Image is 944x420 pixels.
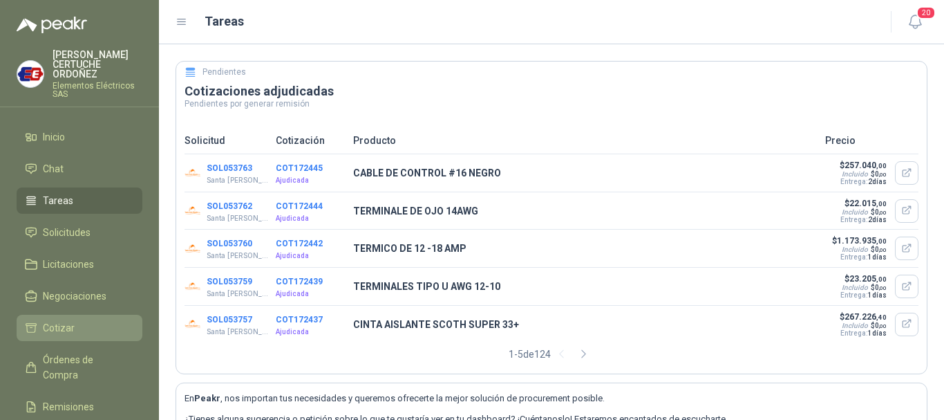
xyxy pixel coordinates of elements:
span: 2 días [868,178,887,185]
p: $ [839,312,887,322]
p: $ [839,199,887,208]
p: Santa [PERSON_NAME] [207,327,270,338]
span: Cotizar [43,320,75,336]
p: TERMINALE DE OJO 14AWG [353,203,817,219]
p: Precio [825,133,918,148]
p: CABLE DE CONTROL #16 NEGRO [353,165,817,181]
span: $ [871,284,887,291]
span: 1.173.935 [837,236,887,246]
h1: Tareas [205,12,244,31]
span: 2 días [868,216,887,223]
p: Santa [PERSON_NAME] [207,250,270,262]
span: 1 días [868,329,887,337]
button: COT172442 [276,239,323,248]
button: COT172444 [276,201,323,211]
p: $ [839,274,887,284]
div: Incluido [842,246,868,253]
p: Pendientes por generar remisión [185,100,918,108]
span: 1 días [868,253,887,261]
span: 0 [875,170,887,178]
span: ,00 [876,237,887,245]
a: Remisiones [17,394,142,420]
span: 0 [875,284,887,291]
div: Incluido [842,170,868,178]
span: 257.040 [844,161,887,170]
h3: Cotizaciones adjudicadas [185,83,918,100]
span: 23.205 [849,274,887,284]
a: Inicio [17,124,142,150]
button: SOL053760 [207,239,252,248]
span: Órdenes de Compra [43,352,129,383]
p: Producto [353,133,817,148]
span: 1 días [868,291,887,299]
img: Company Logo [17,61,44,87]
span: Remisiones [43,399,94,414]
a: Chat [17,156,142,182]
span: Inicio [43,129,65,145]
p: [PERSON_NAME] CERTUCHE ORDOÑEZ [53,50,142,79]
div: Incluido [842,322,868,329]
span: 22.015 [849,199,887,208]
button: SOL053759 [207,277,252,286]
img: Logo peakr [17,17,87,33]
p: Entrega: [839,178,887,185]
span: ,00 [876,200,887,208]
p: $ [839,161,887,170]
p: Ajudicada [276,213,345,224]
p: Ajudicada [276,250,345,262]
span: Chat [43,161,64,176]
img: Company Logo [185,278,201,295]
span: ,00 [879,285,887,291]
p: Elementos Eléctricos SAS [53,82,142,98]
p: Entrega: [839,291,887,299]
p: TERMICO DE 12 -18 AMP [353,241,817,256]
span: Solicitudes [43,225,91,240]
span: ,00 [879,210,887,216]
p: Santa [PERSON_NAME] [207,175,270,186]
span: $ [871,170,887,178]
span: ,40 [876,313,887,321]
span: 0 [875,208,887,216]
p: Entrega: [839,216,887,223]
span: $ [871,322,887,329]
div: Incluido [842,208,868,216]
b: Peakr [194,393,220,403]
span: 267.226 [844,312,887,322]
span: $ [871,246,887,253]
span: ,00 [879,323,887,329]
img: Company Logo [185,165,201,181]
div: 1 - 5 de 124 [509,343,595,365]
span: ,00 [876,162,887,170]
span: ,00 [879,172,887,178]
a: Licitaciones [17,251,142,277]
button: COT172445 [276,163,323,173]
p: Solicitud [185,133,267,148]
p: Ajudicada [276,175,345,186]
span: ,00 [879,247,887,253]
p: TERMINALES TIPO U AWG 12-10 [353,279,817,294]
p: Ajudicada [276,327,345,338]
span: Negociaciones [43,289,106,304]
span: 0 [875,322,887,329]
p: Santa [PERSON_NAME] [207,213,270,224]
span: Licitaciones [43,257,94,272]
p: CINTA AISLANTE SCOTH SUPER 33+ [353,317,817,332]
img: Company Logo [185,203,201,219]
h5: Pendientes [202,66,246,79]
button: COT172439 [276,277,323,286]
span: ,00 [876,275,887,283]
a: Cotizar [17,315,142,341]
button: SOL053757 [207,315,252,325]
a: Órdenes de Compra [17,347,142,388]
div: Incluido [842,284,868,291]
p: Entrega: [832,253,887,261]
img: Company Logo [185,240,201,257]
button: SOL053763 [207,163,252,173]
button: COT172437 [276,315,323,325]
a: Solicitudes [17,219,142,246]
span: $ [871,208,887,216]
button: 20 [903,10,927,35]
p: Cotización [276,133,345,148]
a: Tareas [17,188,142,214]
p: Santa [PERSON_NAME] [207,289,270,300]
